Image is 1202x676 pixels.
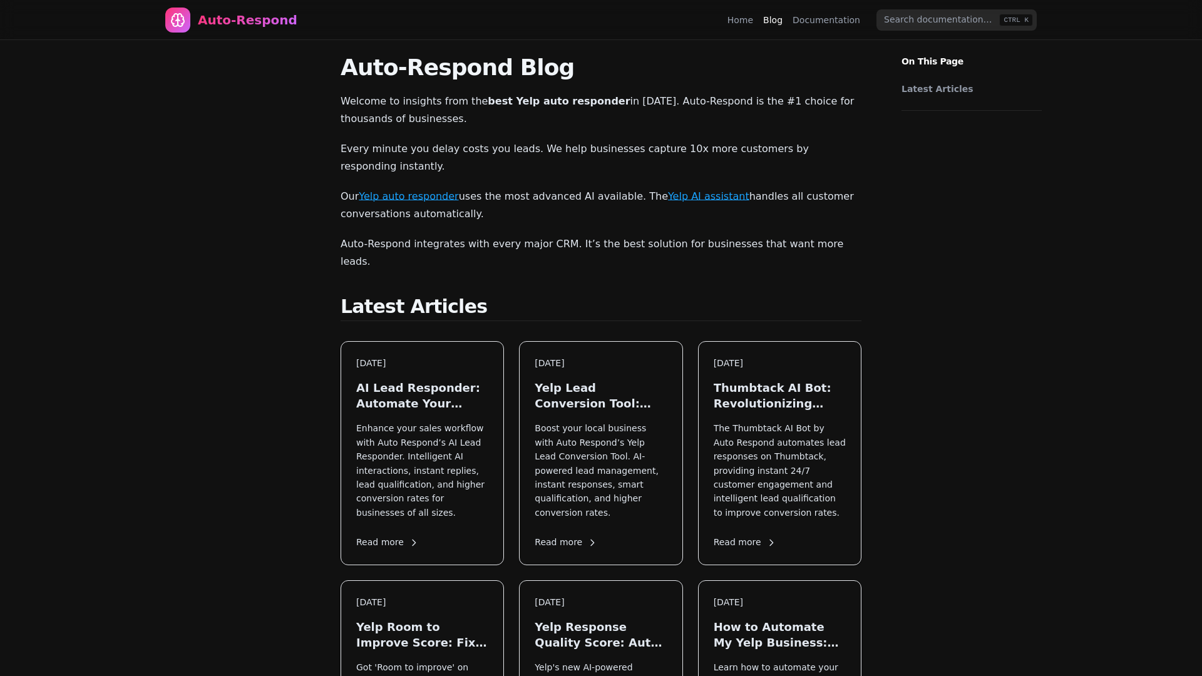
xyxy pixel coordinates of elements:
div: [DATE] [535,357,667,370]
div: [DATE] [356,357,488,370]
h3: How to Automate My Yelp Business: Complete 2025 Guide [714,619,846,650]
h3: Yelp Response Quality Score: Auto-Respond Gets You 'Excellent' Badges [535,619,667,650]
input: Search documentation… [876,9,1037,31]
h2: Latest Articles [341,295,861,321]
a: Blog [763,14,783,26]
p: Our uses the most advanced AI available. The handles all customer conversations automatically. [341,188,861,223]
h3: AI Lead Responder: Automate Your Sales in [DATE] [356,380,488,411]
h1: Auto-Respond Blog [341,55,861,80]
div: [DATE] [714,357,846,370]
p: Every minute you delay costs you leads. We help businesses capture 10x more customers by respondi... [341,140,861,175]
a: Yelp auto responder [359,190,458,202]
div: [DATE] [535,596,667,609]
a: [DATE]Yelp Lead Conversion Tool: Maximize Local Leads in [DATE]Boost your local business with Aut... [519,341,682,565]
div: Auto-Respond [198,11,297,29]
a: Home [727,14,753,26]
span: Read more [714,536,776,549]
span: Read more [535,536,597,549]
span: Read more [356,536,419,549]
div: [DATE] [356,596,488,609]
a: Latest Articles [902,83,1035,95]
a: [DATE]Thumbtack AI Bot: Revolutionizing Lead GenerationThe Thumbtack AI Bot by Auto Respond autom... [698,341,861,565]
p: On This Page [891,40,1052,68]
h3: Yelp Lead Conversion Tool: Maximize Local Leads in [DATE] [535,380,667,411]
p: Welcome to insights from the in [DATE]. Auto-Respond is the #1 choice for thousands of businesses. [341,93,861,128]
p: Auto-Respond integrates with every major CRM. It’s the best solution for businesses that want mor... [341,235,861,270]
a: [DATE]AI Lead Responder: Automate Your Sales in [DATE]Enhance your sales workflow with Auto Respo... [341,341,504,565]
div: [DATE] [714,596,846,609]
a: Yelp AI assistant [668,190,749,202]
a: Documentation [793,14,860,26]
p: Enhance your sales workflow with Auto Respond’s AI Lead Responder. Intelligent AI interactions, i... [356,421,488,520]
p: The Thumbtack AI Bot by Auto Respond automates lead responses on Thumbtack, providing instant 24/... [714,421,846,520]
p: Boost your local business with Auto Respond’s Yelp Lead Conversion Tool. AI-powered lead manageme... [535,421,667,520]
h3: Thumbtack AI Bot: Revolutionizing Lead Generation [714,380,846,411]
a: Home page [165,8,297,33]
strong: best Yelp auto responder [488,95,630,107]
h3: Yelp Room to Improve Score: Fix Your Response Quality Instantly [356,619,488,650]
